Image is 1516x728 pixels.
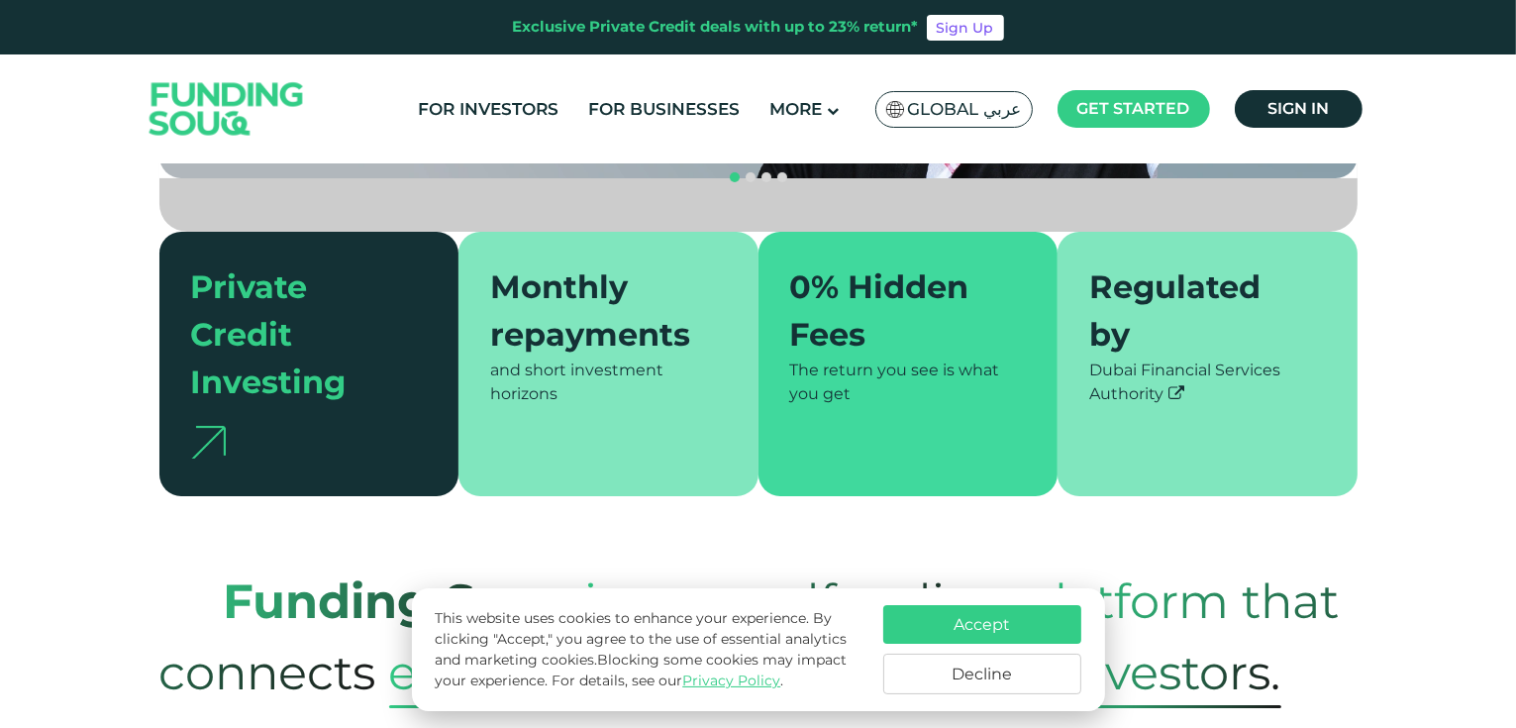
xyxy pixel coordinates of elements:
[908,98,1022,121] span: Global عربي
[413,93,563,126] a: For Investors
[1089,263,1302,359] div: Regulated by
[886,101,904,118] img: SA Flag
[435,651,847,689] span: Blocking some cookies may impact your experience.
[513,16,919,39] div: Exclusive Private Credit deals with up to 23% return*
[490,359,727,406] div: and short investment horizons
[743,169,758,185] button: navigation
[883,654,1081,694] button: Decline
[774,169,790,185] button: navigation
[790,263,1003,359] div: 0% Hidden Fees
[1077,99,1190,118] span: Get started
[191,426,226,459] img: arrow
[191,263,404,406] div: Private Credit Investing
[490,263,703,359] div: Monthly repayments
[224,572,572,630] strong: Funding Souq
[130,59,324,159] img: Logo
[1089,359,1326,406] div: Dubai Financial Services Authority
[1235,90,1363,128] a: Sign in
[790,359,1027,406] div: The return you see is what you get
[389,637,660,708] span: established
[883,605,1081,644] button: Accept
[583,93,745,126] a: For Businesses
[758,169,774,185] button: navigation
[585,553,1010,650] span: is a crowdfunding
[159,553,1340,721] span: platform that connects
[1267,99,1329,118] span: Sign in
[435,608,862,691] p: This website uses cookies to enhance your experience. By clicking "Accept," you agree to the use ...
[927,15,1004,41] a: Sign Up
[682,672,780,689] a: Privacy Policy
[727,169,743,185] button: navigation
[552,672,783,689] span: For details, see our .
[1061,637,1281,708] span: Investors.
[769,99,822,119] span: More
